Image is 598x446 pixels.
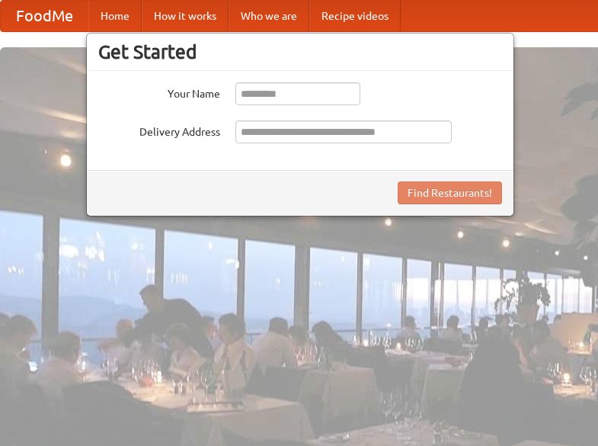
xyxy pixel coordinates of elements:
[98,82,220,101] label: Your Name
[229,1,309,31] a: Who we are
[88,1,142,31] a: Home
[1,1,88,31] a: FoodMe
[309,1,401,31] a: Recipe videos
[398,181,502,204] button: Find Restaurants!
[98,120,220,140] label: Delivery Address
[142,1,229,31] a: How it works
[98,40,502,63] h3: Get Started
